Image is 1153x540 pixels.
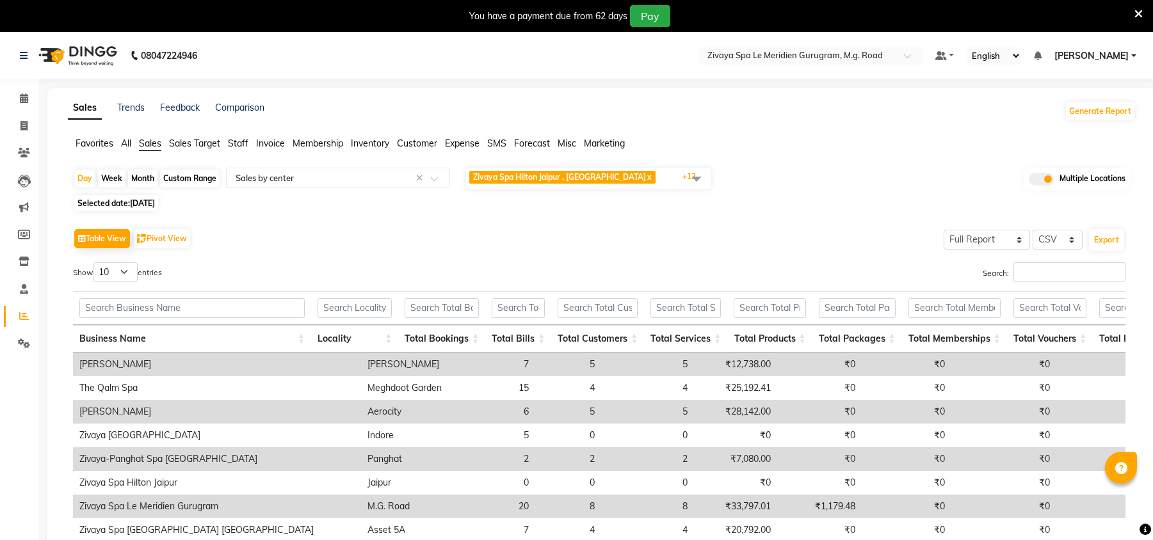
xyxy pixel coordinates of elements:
[694,376,777,400] td: ₹25,192.41
[535,400,601,424] td: 5
[535,495,601,518] td: 8
[141,38,197,74] b: 08047224946
[951,471,1056,495] td: ₹0
[601,424,694,447] td: 0
[293,138,343,149] span: Membership
[727,325,812,353] th: Total Products: activate to sort column ascending
[862,447,951,471] td: ₹0
[228,138,248,149] span: Staff
[908,298,1001,318] input: Search Total Memberships
[902,325,1007,353] th: Total Memberships: activate to sort column ascending
[416,171,427,185] span: Clear all
[951,353,1056,376] td: ₹0
[121,138,131,149] span: All
[535,353,601,376] td: 5
[74,195,158,211] span: Selected date:
[777,424,862,447] td: ₹0
[448,400,535,424] td: 6
[777,495,862,518] td: ₹1,179.48
[558,138,576,149] span: Misc
[601,353,694,376] td: 5
[130,198,155,208] span: [DATE]
[398,325,485,353] th: Total Bookings: activate to sort column ascending
[1056,471,1142,495] td: ₹0
[601,400,694,424] td: 5
[448,495,535,518] td: 20
[137,234,147,244] img: pivot.png
[1056,353,1142,376] td: ₹0
[448,471,535,495] td: 0
[646,172,652,182] a: x
[951,424,1056,447] td: ₹0
[601,495,694,518] td: 8
[93,262,138,282] select: Showentries
[448,376,535,400] td: 15
[448,424,535,447] td: 5
[694,447,777,471] td: ₹7,080.00
[650,298,721,318] input: Search Total Services
[1007,325,1093,353] th: Total Vouchers: activate to sort column ascending
[601,471,694,495] td: 0
[694,400,777,424] td: ₹28,142.00
[117,102,145,113] a: Trends
[1099,489,1140,527] iframe: chat widget
[76,138,113,149] span: Favorites
[951,447,1056,471] td: ₹0
[318,298,392,318] input: Search Locality
[584,138,625,149] span: Marketing
[448,353,535,376] td: 7
[361,376,448,400] td: Meghdoot Garden
[73,447,361,471] td: Zivaya-Panghat Spa [GEOGRAPHIC_DATA]
[1056,400,1142,424] td: ₹0
[1060,173,1125,186] span: Multiple Locations
[630,5,670,27] button: Pay
[682,171,706,181] span: +12
[73,400,361,424] td: [PERSON_NAME]
[311,325,398,353] th: Locality: activate to sort column ascending
[160,170,220,187] div: Custom Range
[485,325,551,353] th: Total Bills: activate to sort column ascending
[79,298,305,318] input: Search Business Name
[68,97,102,120] a: Sales
[487,138,506,149] span: SMS
[862,471,951,495] td: ₹0
[1056,376,1142,400] td: ₹0
[73,262,162,282] label: Show entries
[694,471,777,495] td: ₹0
[361,471,448,495] td: Jaipur
[215,102,264,113] a: Comparison
[73,495,361,518] td: Zivaya Spa Le Meridien Gurugram
[361,424,448,447] td: Indore
[134,229,190,248] button: Pivot View
[694,424,777,447] td: ₹0
[777,376,862,400] td: ₹0
[1056,447,1142,471] td: ₹0
[1056,424,1142,447] td: ₹0
[514,138,550,149] span: Forecast
[169,138,220,149] span: Sales Target
[74,229,130,248] button: Table View
[98,170,125,187] div: Week
[819,298,896,318] input: Search Total Packages
[361,447,448,471] td: Panghat
[361,495,448,518] td: M.G. Road
[535,447,601,471] td: 2
[777,447,862,471] td: ₹0
[73,353,361,376] td: [PERSON_NAME]
[128,170,157,187] div: Month
[694,495,777,518] td: ₹33,797.01
[139,138,161,149] span: Sales
[734,298,805,318] input: Search Total Products
[862,424,951,447] td: ₹0
[473,172,646,182] span: Zivaya Spa Hilton Jaipur , [GEOGRAPHIC_DATA]
[74,170,95,187] div: Day
[397,138,437,149] span: Customer
[160,102,200,113] a: Feedback
[983,262,1125,282] label: Search:
[73,325,311,353] th: Business Name: activate to sort column ascending
[601,376,694,400] td: 4
[469,10,627,23] div: You have a payment due from 62 days
[361,400,448,424] td: Aerocity
[73,471,361,495] td: Zivaya Spa Hilton Jaipur
[862,495,951,518] td: ₹0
